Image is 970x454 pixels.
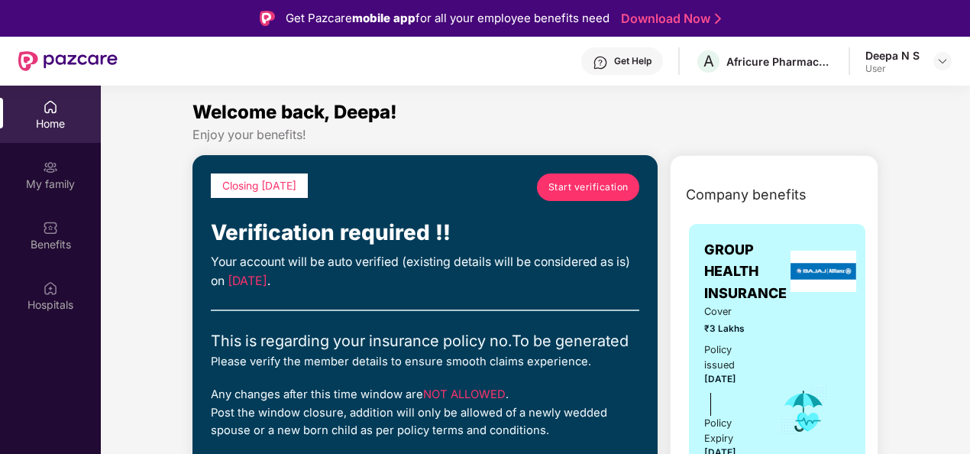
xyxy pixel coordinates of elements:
img: Logo [260,11,275,26]
div: Africure Pharmaceuticals ([GEOGRAPHIC_DATA]) Private [726,54,833,69]
a: Start verification [537,173,639,201]
img: svg+xml;base64,PHN2ZyBpZD0iSGVscC0zMngzMiIgeG1sbnM9Imh0dHA6Ly93d3cudzMub3JnLzIwMDAvc3ZnIiB3aWR0aD... [593,55,608,70]
div: Get Help [614,55,652,67]
div: Please verify the member details to ensure smooth claims experience. [211,353,639,371]
img: icon [779,386,829,436]
span: [DATE] [228,274,267,288]
div: Enjoy your benefits! [192,127,878,143]
a: Download Now [621,11,716,27]
img: svg+xml;base64,PHN2ZyBpZD0iRHJvcGRvd24tMzJ4MzIiIHhtbG5zPSJodHRwOi8vd3d3LnczLm9yZy8yMDAwL3N2ZyIgd2... [936,55,949,67]
div: Your account will be auto verified (existing details will be considered as is) on . [211,253,639,291]
span: ₹3 Lakhs [704,322,758,336]
div: Deepa N S [865,48,920,63]
img: Stroke [715,11,721,27]
div: Policy issued [704,342,758,373]
img: svg+xml;base64,PHN2ZyBpZD0iSG9zcGl0YWxzIiB4bWxucz0iaHR0cDovL3d3dy53My5vcmcvMjAwMC9zdmciIHdpZHRoPS... [43,281,58,296]
span: Welcome back, Deepa! [192,101,397,123]
span: Start verification [548,180,629,194]
span: GROUP HEALTH INSURANCE [704,239,787,304]
span: NOT ALLOWED [423,388,506,401]
span: Closing [DATE] [222,180,296,192]
img: insurerLogo [791,251,856,292]
div: Verification required !! [211,216,639,250]
span: Cover [704,304,758,319]
img: svg+xml;base64,PHN2ZyB3aWR0aD0iMjAiIGhlaWdodD0iMjAiIHZpZXdCb3g9IjAgMCAyMCAyMCIgZmlsbD0ibm9uZSIgeG... [43,160,58,175]
div: User [865,63,920,75]
div: Get Pazcare for all your employee benefits need [286,9,609,28]
img: svg+xml;base64,PHN2ZyBpZD0iSG9tZSIgeG1sbnM9Imh0dHA6Ly93d3cudzMub3JnLzIwMDAvc3ZnIiB3aWR0aD0iMjAiIG... [43,99,58,115]
img: New Pazcare Logo [18,51,118,71]
div: Policy Expiry [704,416,758,446]
span: A [703,52,714,70]
span: [DATE] [704,374,736,384]
span: Company benefits [686,184,807,206]
img: svg+xml;base64,PHN2ZyBpZD0iQmVuZWZpdHMiIHhtbG5zPSJodHRwOi8vd3d3LnczLm9yZy8yMDAwL3N2ZyIgd2lkdGg9Ij... [43,220,58,235]
strong: mobile app [352,11,415,25]
div: Any changes after this time window are . Post the window closure, addition will only be allowed o... [211,386,639,439]
div: This is regarding your insurance policy no. To be generated [211,329,639,353]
